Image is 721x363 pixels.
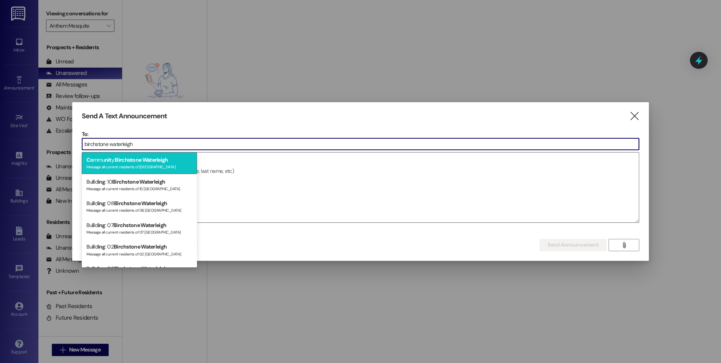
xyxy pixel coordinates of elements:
div: mmu y: [82,152,197,174]
div: Message all current residents of 07 [GEOGRAPHIC_DATA] [86,228,192,235]
i:  [629,112,640,120]
span: il [92,243,95,250]
div: Message all current residents of [GEOGRAPHIC_DATA] [86,163,192,169]
div: Bu d : 05 [82,261,197,283]
p: To: [82,130,639,138]
span: Birchstone Waterleigh [114,200,167,207]
i:  [621,242,627,248]
span: Co [86,156,93,163]
div: Bu d : 07 [82,217,197,239]
span: ing [98,265,105,272]
span: Birchstone Waterleigh [112,178,165,185]
div: Message all current residents of 02 [GEOGRAPHIC_DATA] [86,250,192,257]
span: ing [98,222,105,229]
span: il [92,200,95,207]
span: nit [105,156,111,163]
div: Message all current residents of 08 [GEOGRAPHIC_DATA] [86,206,192,213]
span: Birchstone Waterleigh [114,243,167,250]
span: ing [98,200,105,207]
span: Birchstone Waterleigh [113,222,166,229]
input: Type to select the units, buildings, or communities you want to message. (e.g. 'Unit 1A', 'Buildi... [82,138,639,150]
div: Bu d : 02 [82,239,197,261]
div: Bu d : 08 [82,196,197,217]
span: il [92,265,95,272]
span: il [92,178,95,185]
span: il [92,222,95,229]
span: Send Announcement [547,241,599,249]
button: Send Announcement [539,239,607,251]
span: ing [98,243,105,250]
span: ing [98,178,105,185]
div: Message all current residents of 10 [GEOGRAPHIC_DATA] [86,185,192,191]
span: Birchstone Waterleigh [115,156,168,163]
h3: Send A Text Announcement [82,112,167,121]
span: Birchstone Waterleigh [114,265,167,272]
div: Bu d : 10 [82,174,197,196]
